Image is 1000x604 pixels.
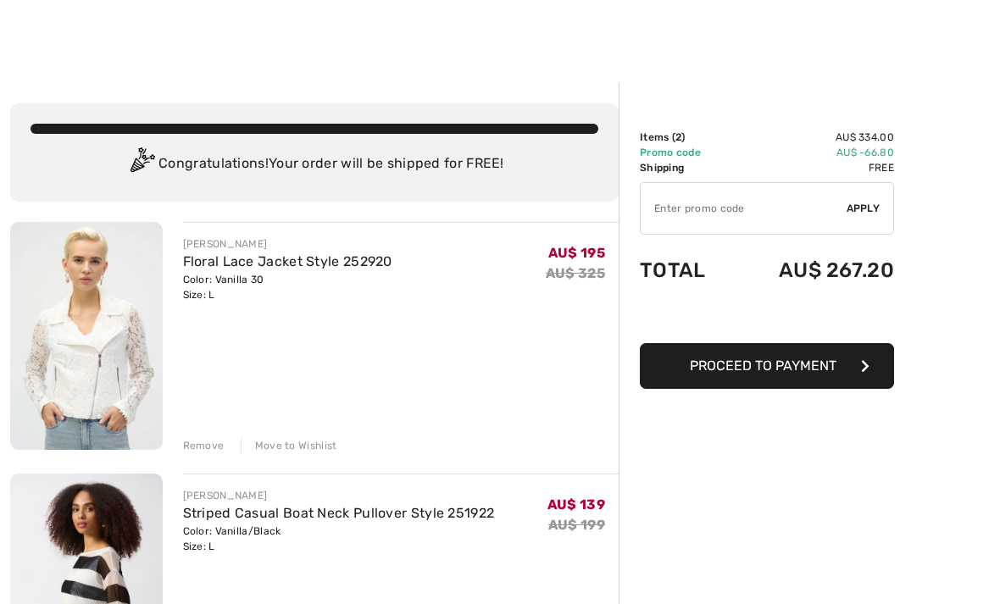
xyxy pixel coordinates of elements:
div: Move to Wishlist [241,438,337,453]
s: AU$ 199 [548,517,605,533]
td: AU$ 334.00 [732,130,894,145]
a: Striped Casual Boat Neck Pullover Style 251922 [183,505,495,521]
div: Congratulations! Your order will be shipped for FREE! [31,147,598,181]
td: AU$ -66.80 [732,145,894,160]
td: AU$ 267.20 [732,241,894,299]
div: Color: Vanilla/Black Size: L [183,524,495,554]
div: [PERSON_NAME] [183,236,392,252]
td: Items ( ) [640,130,732,145]
td: Total [640,241,732,299]
div: Remove [183,438,225,453]
div: [PERSON_NAME] [183,488,495,503]
td: Free [732,160,894,175]
a: Floral Lace Jacket Style 252920 [183,253,392,269]
span: Proceed to Payment [690,357,836,374]
span: AU$ 195 [548,245,605,261]
td: Promo code [640,145,732,160]
span: 2 [675,131,681,143]
button: Proceed to Payment [640,343,894,389]
div: Color: Vanilla 30 Size: L [183,272,392,302]
iframe: PayPal [640,299,894,337]
img: Congratulation2.svg [125,147,158,181]
td: Shipping [640,160,732,175]
input: Promo code [641,183,847,234]
img: Floral Lace Jacket Style 252920 [10,222,163,450]
span: AU$ 139 [547,496,605,513]
span: Apply [847,201,881,216]
s: AU$ 325 [546,265,605,281]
